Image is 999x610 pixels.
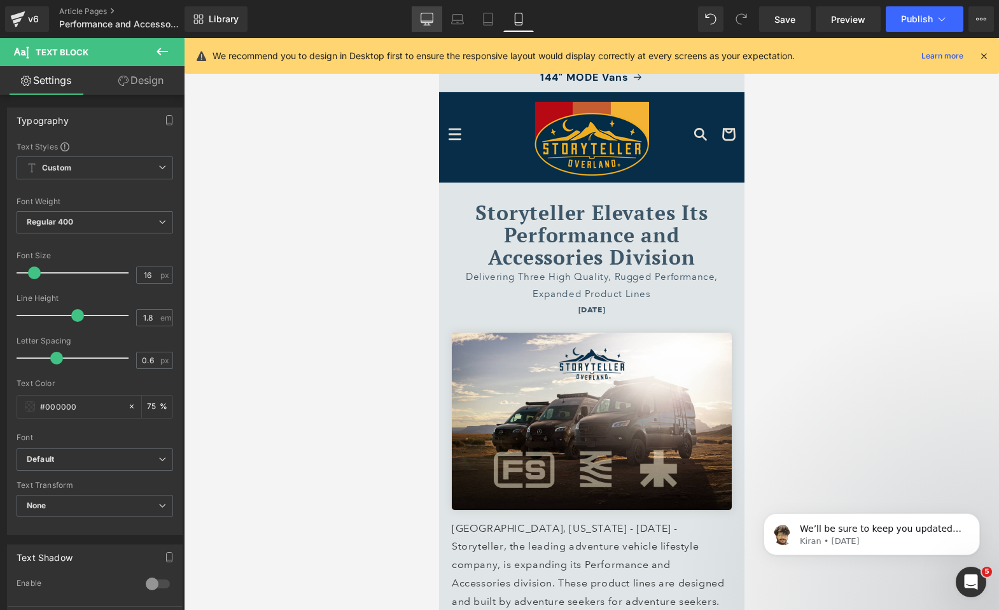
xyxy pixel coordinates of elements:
a: Mobile [503,6,534,32]
div: Typography [17,108,69,126]
input: Color [40,399,122,413]
div: Text Shadow [17,545,73,563]
span: px [160,356,171,364]
a: v6 [5,6,49,32]
b: Custom [42,163,71,174]
a: Article Pages [59,6,206,17]
img: Storyteller Overland [95,64,210,138]
span: Storyteller Elevates Its Performance and Accessories Division [36,161,269,232]
div: Font Size [17,251,173,260]
div: Line Height [17,294,173,303]
span: Preview [831,13,865,26]
div: Delivering Three High Quality, Rugged Performance, Expanded Product Lines [13,230,293,265]
span: Library [209,13,239,25]
div: Text Transform [17,481,173,490]
div: % [142,396,172,418]
p: We recommend you to design in Desktop first to ensure the responsive layout would display correct... [213,49,795,63]
a: Preview [816,6,881,32]
h6: [DATE] [19,265,286,279]
div: v6 [25,11,41,27]
a: New Library [185,6,248,32]
div: Enable [17,578,133,592]
span: px [160,271,171,279]
a: Design [95,66,187,95]
b: Regular 400 [27,217,74,226]
button: Publish [886,6,963,32]
span: Performance and Accessories [59,19,181,29]
div: Letter Spacing [17,336,173,345]
a: Tablet [473,6,503,32]
span: 5 [982,567,992,577]
span: em [160,314,171,322]
a: Laptop [442,6,473,32]
summary: Menu [2,82,30,110]
p: Maximum Savings for Your Maximum [PERSON_NAME]. Explore rebates on 2025 144" MODE Vans [13,6,293,47]
span: Save [774,13,795,26]
iframe: Intercom live chat [956,567,986,597]
div: Text Styles [17,141,173,151]
a: Learn more [916,48,968,64]
iframe: Intercom notifications message [744,487,999,576]
div: Font [17,433,173,442]
b: None [27,501,46,510]
a: Desktop [412,6,442,32]
div: Font Weight [17,197,173,206]
button: Undo [698,6,723,32]
i: Default [27,454,54,465]
summary: Search [248,82,276,110]
span: Text Block [36,47,88,57]
button: More [968,6,994,32]
span: Publish [901,14,933,24]
div: Text Color [17,379,173,388]
button: Redo [729,6,754,32]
